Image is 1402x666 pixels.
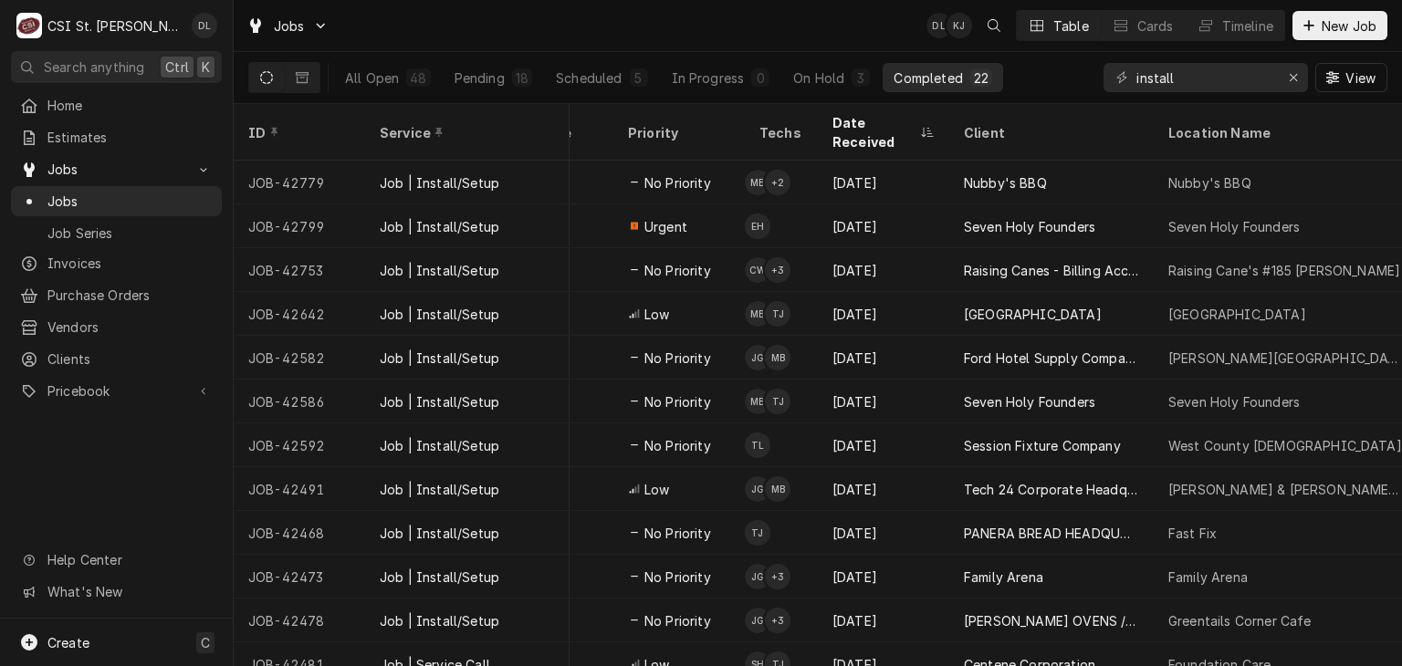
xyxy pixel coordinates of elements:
div: 5 [633,68,644,88]
div: [PERSON_NAME] OVENS / HOT ROCKS [964,611,1139,630]
div: Ken Jiricek's Avatar [947,13,972,38]
div: [DATE] [818,380,949,423]
div: Jeff George's Avatar [745,608,770,633]
span: Pricebook [47,381,185,401]
div: Job | Install/Setup [380,392,499,411]
div: Completed [894,68,962,88]
div: Job | Install/Setup [380,480,499,499]
div: JOB-42592 [234,423,365,467]
div: Family Arena [1168,567,1248,587]
div: PANERA BREAD HEADQUARTERS [964,524,1139,543]
div: JOB-42779 [234,161,365,204]
div: 0 [755,68,766,88]
div: 18 [516,68,528,88]
div: Job | Install/Setup [380,261,499,280]
div: Job | Install/Setup [380,349,499,368]
button: Open search [979,11,1009,40]
div: Seven Holy Founders [964,217,1095,236]
a: Jobs [11,186,222,216]
div: Mike Barnett's Avatar [745,389,770,414]
div: [DATE] [818,423,949,467]
div: Cards [1137,16,1174,36]
div: [DATE] [818,555,949,598]
span: Search anything [44,57,144,77]
div: [PERSON_NAME] & [PERSON_NAME] #2272 [GEOGRAPHIC_DATA] [1168,480,1402,499]
div: MB [765,476,790,502]
div: CSI St. Louis's Avatar [16,13,42,38]
span: Low [644,305,669,324]
div: [GEOGRAPHIC_DATA] [1168,305,1306,324]
div: 3 [855,68,866,88]
div: ID [248,123,347,142]
div: Erick Hudgens's Avatar [745,213,770,239]
div: [DATE] [818,336,949,380]
span: View [1342,68,1379,88]
div: KJ [947,13,972,38]
a: Vendors [11,312,222,342]
div: JG [745,564,770,589]
span: Invoices [47,254,213,273]
div: [DATE] [818,161,949,204]
span: Jobs [47,160,185,179]
div: Nubby's BBQ [1168,173,1251,193]
div: EH [745,213,770,239]
div: JOB-42586 [234,380,365,423]
div: Service [380,123,551,142]
span: New Job [1318,16,1380,36]
span: Ctrl [165,57,189,77]
div: [DATE] [818,248,949,292]
div: Job | Install/Setup [380,173,499,193]
span: No Priority [644,349,711,368]
div: Trevor Johnson's Avatar [745,520,770,546]
a: Invoices [11,248,222,278]
a: Go to Help Center [11,545,222,575]
span: Purchase Orders [47,286,213,305]
div: Techs [759,123,803,142]
span: No Priority [644,567,711,587]
div: [PERSON_NAME][GEOGRAPHIC_DATA] [1168,349,1402,368]
div: Jeff George's Avatar [745,345,770,370]
div: Job | Install/Setup [380,217,499,236]
span: Home [47,96,213,115]
span: K [202,57,210,77]
a: Job Series [11,218,222,248]
div: TJ [745,520,770,546]
div: JOB-42642 [234,292,365,336]
div: Priority [628,123,727,142]
div: Raising Cane's #185 [PERSON_NAME] [1168,261,1400,280]
span: No Priority [644,524,711,543]
div: JOB-42468 [234,511,365,555]
div: [DATE] [818,467,949,511]
span: Jobs [274,16,305,36]
div: Timeline [1222,16,1273,36]
div: MB [745,389,770,414]
div: Job | Install/Setup [380,436,499,455]
div: 22 [974,68,989,88]
div: JOB-42491 [234,467,365,511]
button: Search anythingCtrlK [11,51,222,83]
div: JG [745,476,770,502]
div: Job | Install/Setup [380,567,499,587]
a: Go to Pricebook [11,376,222,406]
div: [DATE] [818,204,949,248]
a: Go to Jobs [239,11,336,41]
div: Tom Lembke's Avatar [745,432,770,458]
span: No Priority [644,173,711,193]
div: Job | Install/Setup [380,611,499,630]
span: Jobs [47,192,213,211]
div: JG [745,345,770,370]
div: CW [745,257,770,283]
input: Keyword search [1136,63,1273,92]
span: What's New [47,582,211,601]
span: Urgent [644,217,687,236]
div: Seven Holy Founders [964,392,1095,411]
div: Raising Canes - Billing Account [964,261,1139,280]
div: JOB-42582 [234,336,365,380]
a: Clients [11,344,222,374]
div: Pending [455,68,505,88]
div: In Progress [672,68,745,88]
div: Mike Barnett's Avatar [745,301,770,327]
div: [DATE] [818,598,949,642]
div: All Open [345,68,399,88]
div: TL [745,432,770,458]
